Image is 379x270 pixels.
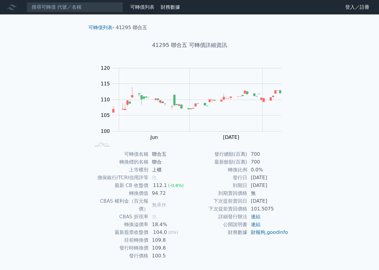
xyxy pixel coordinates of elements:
[190,197,247,205] td: 下次提前賣回日
[91,150,148,158] td: 可轉債名稱
[168,230,178,235] span: (0%)
[190,205,247,213] td: 下次提前賣回價格
[88,24,114,31] li: ›
[91,158,148,166] td: 轉換標的名稱
[247,150,289,158] td: 700
[148,252,190,260] td: 100.5
[190,229,247,236] td: 財務數據
[152,229,168,236] div: 104.0
[190,182,247,189] td: 到期日
[340,2,374,12] a: 登入／註冊
[247,189,289,197] td: 無
[91,189,148,197] td: 轉換價值
[247,197,289,205] td: [DATE]
[27,2,123,12] input: 搜尋可轉債 代號／名稱
[91,166,148,174] td: 上市櫃別
[152,175,157,180] span: 無
[91,197,148,213] td: CBAS 權利金（百元報價）
[247,166,289,174] td: 0.0%
[190,174,247,182] td: 發行日
[161,4,180,10] a: 財務數據
[251,229,265,235] a: 財報狗
[190,150,247,158] td: 發行總額(百萬)
[91,213,148,221] td: CBAS 折現率
[148,244,190,252] td: 109.8
[88,25,112,30] a: 可轉債列表
[91,229,148,236] td: 最新股票收盤價
[101,97,110,103] tspan: 110
[91,236,148,244] td: 目前轉換價
[223,134,239,140] tspan: [DATE]
[148,158,190,166] td: 聯合
[148,189,190,197] td: 94.72
[190,213,247,221] td: 詳細發行辦法
[190,221,247,229] td: 公開說明書
[190,166,247,174] td: 轉換比例
[247,174,289,182] td: [DATE]
[152,214,157,219] span: 無
[97,65,290,140] g: Chart
[247,229,289,236] td: ,
[112,87,281,112] g: Series
[101,65,110,71] tspan: 120
[148,150,190,158] td: 聯合五
[148,236,190,244] td: 109.8
[91,221,148,229] td: 轉換溢價率
[267,229,288,235] a: goodinfo
[130,4,154,10] a: 可轉債列表
[152,202,166,208] span: 無承作
[190,158,247,166] td: 最新餘額(百萬)
[101,128,110,134] tspan: 100
[91,244,148,252] td: 發行時轉換價
[251,222,261,227] a: 連結
[247,182,289,189] td: [DATE]
[247,158,289,166] td: 700
[251,214,261,219] a: 連結
[91,174,148,182] td: 擔保銀行/TCRI信用評等
[247,205,289,213] td: 101.5075
[150,134,158,140] tspan: Jun
[84,41,296,49] h1: 41295 聯合五 可轉債詳細資訊
[116,24,147,31] li: 41295 聯合五
[91,182,148,189] td: 最新 CB 收盤價
[152,182,168,189] div: 112.1
[148,221,190,229] td: 18.4%
[101,112,110,118] tspan: 105
[190,189,247,197] td: 到期賣回價格
[168,183,184,188] span: (-0.8%)
[91,252,148,260] td: 發行價格
[148,166,190,174] td: 上櫃
[101,81,110,87] tspan: 115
